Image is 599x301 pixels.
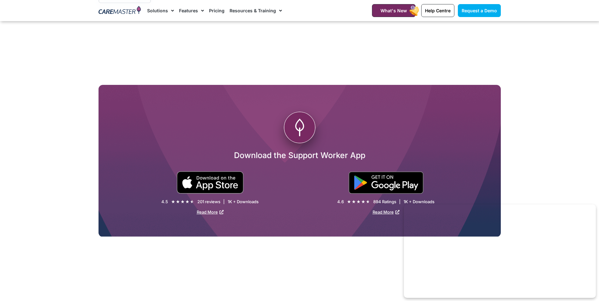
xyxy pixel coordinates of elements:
[99,6,141,15] img: CareMaster Logo
[352,198,356,205] i: ★
[372,4,416,17] a: What's New
[197,199,259,204] div: 201 reviews | 1K + Downloads
[425,8,451,13] span: Help Centre
[190,198,194,205] i: ★
[171,198,175,205] i: ★
[99,150,501,160] h2: Download the Support Worker App
[366,198,370,205] i: ★
[421,4,454,17] a: Help Centre
[458,4,501,17] a: Request a Demo
[373,210,399,215] a: Read More
[177,171,244,194] img: small black download on the apple app store button.
[176,198,180,205] i: ★
[373,199,434,204] div: 894 Ratings | 1K + Downloads
[161,199,168,204] div: 4.5
[361,198,365,205] i: ★
[185,198,189,205] i: ★
[404,204,596,298] iframe: Popup CTA
[197,210,224,215] a: Read More
[380,8,407,13] span: What's New
[347,198,351,205] i: ★
[347,198,370,205] div: 4.6/5
[181,198,185,205] i: ★
[337,199,344,204] div: 4.6
[462,8,497,13] span: Request a Demo
[356,198,361,205] i: ★
[171,198,194,205] div: 4.5/5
